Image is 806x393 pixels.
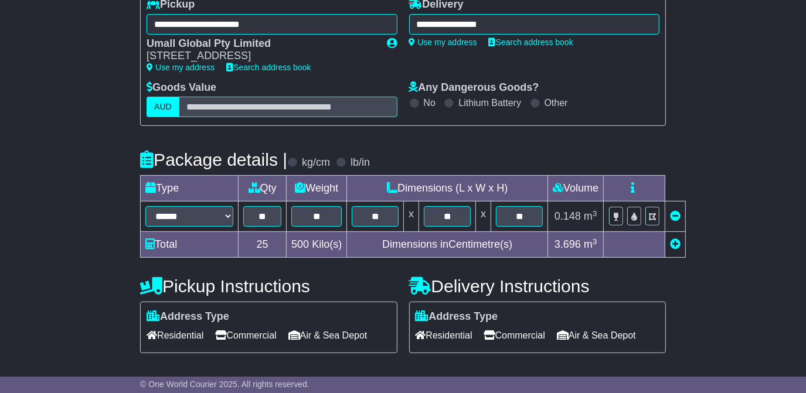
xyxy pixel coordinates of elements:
a: Add new item [670,238,681,250]
label: AUD [147,97,179,117]
span: Residential [147,326,203,344]
sup: 3 [593,209,597,218]
label: lb/in [351,156,370,169]
h4: Delivery Instructions [409,276,666,296]
a: Use my address [409,37,477,47]
div: Umall Global Pty Limited [147,37,375,50]
label: Address Type [147,310,229,323]
span: 500 [291,238,309,250]
label: Address Type [416,310,498,323]
td: Volume [548,176,604,201]
span: Commercial [215,326,276,344]
span: Residential [416,326,472,344]
span: m [584,238,597,250]
td: Weight [287,176,347,201]
span: Air & Sea Depot [288,326,368,344]
span: 3.696 [555,238,581,250]
span: © One World Courier 2025. All rights reserved. [140,380,310,389]
a: Remove this item [670,210,681,222]
td: Qty [239,176,287,201]
td: Dimensions (L x W x H) [347,176,548,201]
td: x [404,201,419,232]
span: Air & Sea Depot [557,326,636,344]
td: 25 [239,232,287,258]
label: No [424,97,436,108]
label: Any Dangerous Goods? [409,81,539,94]
a: Search address book [489,37,573,47]
div: [STREET_ADDRESS] [147,50,375,63]
h4: Package details | [140,150,287,169]
td: Kilo(s) [287,232,347,258]
span: Commercial [484,326,545,344]
label: kg/cm [302,156,330,169]
span: 0.148 [555,210,581,222]
sup: 3 [593,237,597,246]
label: Goods Value [147,81,216,94]
td: Dimensions in Centimetre(s) [347,232,548,258]
td: x [476,201,491,232]
span: m [584,210,597,222]
td: Type [141,176,239,201]
td: Total [141,232,239,258]
label: Other [545,97,568,108]
a: Use my address [147,63,215,72]
label: Lithium Battery [458,97,521,108]
h4: Pickup Instructions [140,276,397,296]
a: Search address book [226,63,311,72]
